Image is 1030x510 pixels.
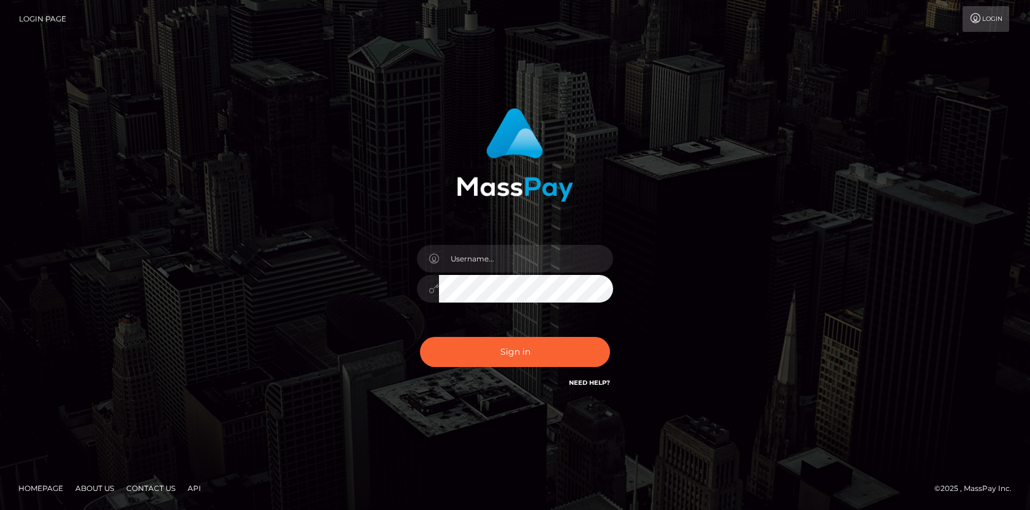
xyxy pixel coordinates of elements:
[934,482,1021,495] div: © 2025 , MassPay Inc.
[963,6,1009,32] a: Login
[420,337,610,367] button: Sign in
[183,479,206,498] a: API
[71,479,119,498] a: About Us
[13,479,68,498] a: Homepage
[439,245,613,272] input: Username...
[457,108,573,202] img: MassPay Login
[569,379,610,387] a: Need Help?
[121,479,180,498] a: Contact Us
[19,6,66,32] a: Login Page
